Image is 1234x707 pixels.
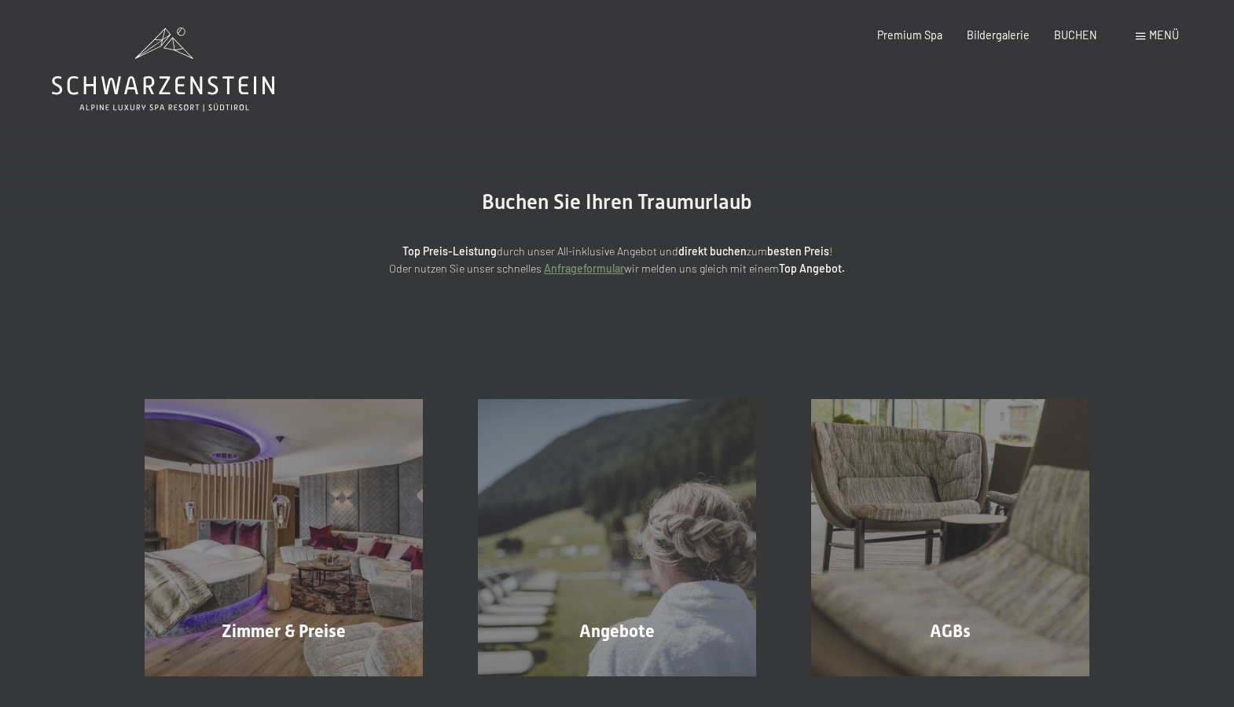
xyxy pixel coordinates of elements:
[930,621,971,641] span: AGBs
[222,621,346,641] span: Zimmer & Preise
[450,399,784,676] a: Buchung Angebote
[271,243,963,278] p: durch unser All-inklusive Angebot und zum ! Oder nutzen Sie unser schnelles wir melden uns gleich...
[678,244,747,258] strong: direkt buchen
[117,399,450,676] a: Buchung Zimmer & Preise
[402,244,497,258] strong: Top Preis-Leistung
[544,262,624,275] a: Anfrageformular
[1149,28,1179,42] span: Menü
[779,262,845,275] strong: Top Angebot.
[1054,28,1097,42] a: BUCHEN
[877,28,942,42] a: Premium Spa
[784,399,1117,676] a: Buchung AGBs
[967,28,1030,42] a: Bildergalerie
[767,244,829,258] strong: besten Preis
[579,621,655,641] span: Angebote
[482,190,752,214] span: Buchen Sie Ihren Traumurlaub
